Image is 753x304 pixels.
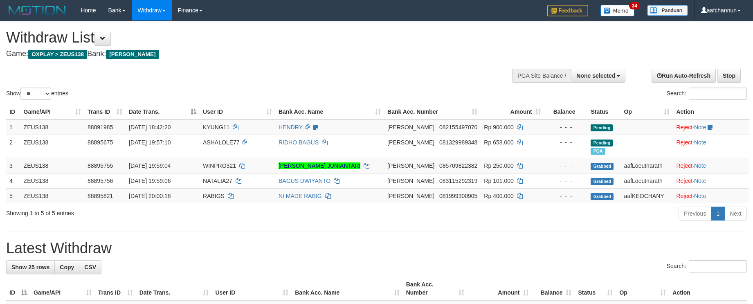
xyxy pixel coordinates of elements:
span: Rp 900.000 [484,124,513,131]
a: Note [694,139,706,146]
span: CSV [84,264,96,270]
span: [DATE] 19:59:06 [129,178,171,184]
a: HENDRY [279,124,303,131]
a: Show 25 rows [6,260,55,274]
a: BAGUS DWIYANTO [279,178,330,184]
img: MOTION_logo.png [6,4,68,16]
img: Button%20Memo.svg [600,5,635,16]
span: Pending [591,140,613,146]
th: Op: activate to sort column ascending [621,104,673,119]
td: aafKEOCHANY [621,188,673,203]
th: Bank Acc. Number: activate to sort column ascending [403,277,468,300]
a: Reject [676,124,692,131]
span: Copy 083115292319 to clipboard [439,178,477,184]
th: Trans ID: activate to sort column ascending [95,277,136,300]
td: 4 [6,173,20,188]
span: Grabbed [591,178,614,185]
span: WINPRO321 [203,162,236,169]
th: Bank Acc. Name: activate to sort column ascending [275,104,384,119]
td: ZEUS138 [20,188,84,203]
span: Rp 250.000 [484,162,513,169]
th: Status [587,104,620,119]
a: Reject [676,193,692,199]
th: Amount: activate to sort column ascending [481,104,544,119]
th: User ID: activate to sort column ascending [200,104,275,119]
th: Status: activate to sort column ascending [575,277,616,300]
span: NATALIA27 [203,178,232,184]
th: Action [669,277,747,300]
th: ID: activate to sort column descending [6,277,30,300]
a: [PERSON_NAME] JUNIANTARI [279,162,360,169]
a: CSV [79,260,101,274]
th: ID [6,104,20,119]
span: 34 [629,2,640,9]
div: - - - [548,123,584,131]
label: Search: [667,88,747,100]
th: Trans ID: activate to sort column ascending [84,104,126,119]
span: Rp 400.000 [484,193,513,199]
td: · [673,135,749,158]
th: Bank Acc. Name: activate to sort column ascending [292,277,403,300]
td: aafLoeutnarath [621,173,673,188]
th: Bank Acc. Number: activate to sort column ascending [384,104,481,119]
span: OXPLAY > ZEUS138 [28,50,87,59]
span: 88895675 [88,139,113,146]
span: 88895821 [88,193,113,199]
span: [DATE] 19:59:04 [129,162,171,169]
a: Next [724,207,747,221]
span: Pending [591,124,613,131]
span: 88891985 [88,124,113,131]
select: Showentries [20,88,51,100]
span: Rp 101.000 [484,178,513,184]
th: Date Trans.: activate to sort column ascending [136,277,212,300]
span: [PERSON_NAME] [387,139,434,146]
a: Copy [54,260,79,274]
span: 88895756 [88,178,113,184]
a: NI MADE RABIG [279,193,322,199]
td: ZEUS138 [20,158,84,173]
span: Copy 081329989348 to clipboard [439,139,477,146]
span: Copy 085709822382 to clipboard [439,162,477,169]
a: 1 [711,207,725,221]
td: ZEUS138 [20,173,84,188]
div: - - - [548,177,584,185]
span: ASHALOLE77 [203,139,240,146]
span: [PERSON_NAME] [387,178,434,184]
span: Show 25 rows [11,264,49,270]
td: · [673,158,749,173]
td: aafLoeutnarath [621,158,673,173]
h4: Game: Bank: [6,50,494,58]
h1: Withdraw List [6,29,494,46]
span: [DATE] 19:57:10 [129,139,171,146]
th: Game/API: activate to sort column ascending [20,104,84,119]
a: Run Auto-Refresh [652,69,716,83]
div: - - - [548,138,584,146]
span: [DATE] 20:00:18 [129,193,171,199]
td: ZEUS138 [20,135,84,158]
span: [PERSON_NAME] [387,162,434,169]
input: Search: [689,260,747,272]
td: 1 [6,119,20,135]
a: Reject [676,162,692,169]
span: Copy [60,264,74,270]
td: 2 [6,135,20,158]
th: Balance: activate to sort column ascending [532,277,575,300]
a: Note [694,162,706,169]
span: None selected [576,72,615,79]
td: · [673,188,749,203]
a: Note [694,178,706,184]
span: Copy 081999300905 to clipboard [439,193,477,199]
span: Grabbed [591,163,614,170]
span: RABIGS [203,193,225,199]
div: - - - [548,192,584,200]
img: panduan.png [647,5,688,16]
span: [PERSON_NAME] [106,50,159,59]
a: Reject [676,139,692,146]
td: ZEUS138 [20,119,84,135]
a: Note [694,193,706,199]
a: Previous [679,207,711,221]
th: User ID: activate to sort column ascending [212,277,292,300]
a: Stop [717,69,741,83]
a: Reject [676,178,692,184]
th: Game/API: activate to sort column ascending [30,277,95,300]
